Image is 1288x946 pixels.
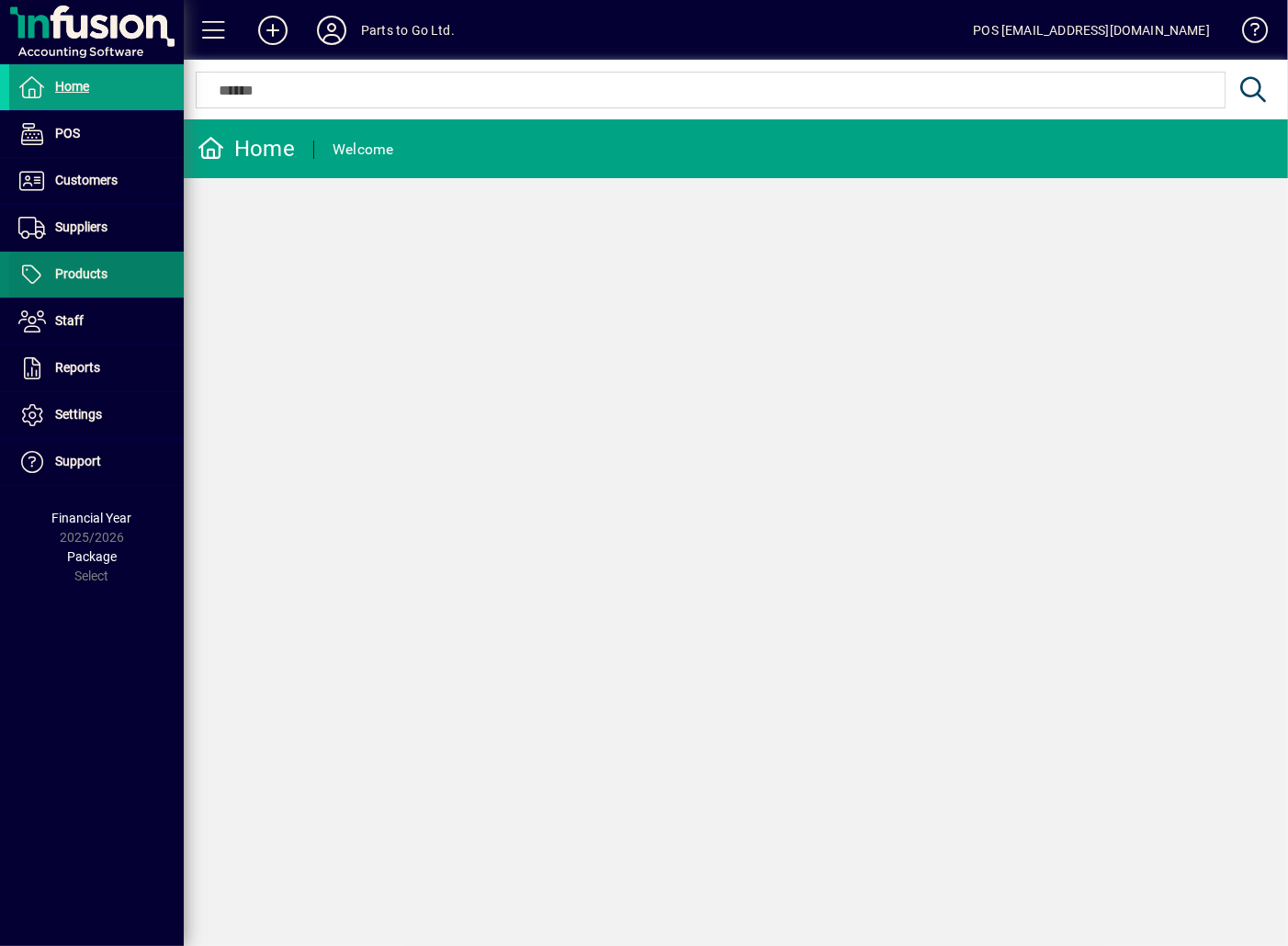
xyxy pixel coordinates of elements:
[52,511,132,525] span: Financial Year
[9,298,184,344] a: Staff
[333,135,394,164] div: Welcome
[198,134,295,163] div: Home
[973,16,1210,45] div: POS [EMAIL_ADDRESS][DOMAIN_NAME]
[9,158,184,204] a: Customers
[55,220,107,234] span: Suppliers
[243,14,302,47] button: Add
[9,345,184,391] a: Reports
[55,454,101,468] span: Support
[361,16,455,45] div: Parts to Go Ltd.
[55,173,118,187] span: Customers
[67,549,117,564] span: Package
[9,111,184,157] a: POS
[1228,4,1265,63] a: Knowledge Base
[55,360,100,375] span: Reports
[55,126,80,141] span: POS
[55,79,89,94] span: Home
[302,14,361,47] button: Profile
[55,313,84,328] span: Staff
[55,407,102,422] span: Settings
[9,252,184,298] a: Products
[55,266,107,281] span: Products
[9,392,184,438] a: Settings
[9,439,184,485] a: Support
[9,205,184,251] a: Suppliers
